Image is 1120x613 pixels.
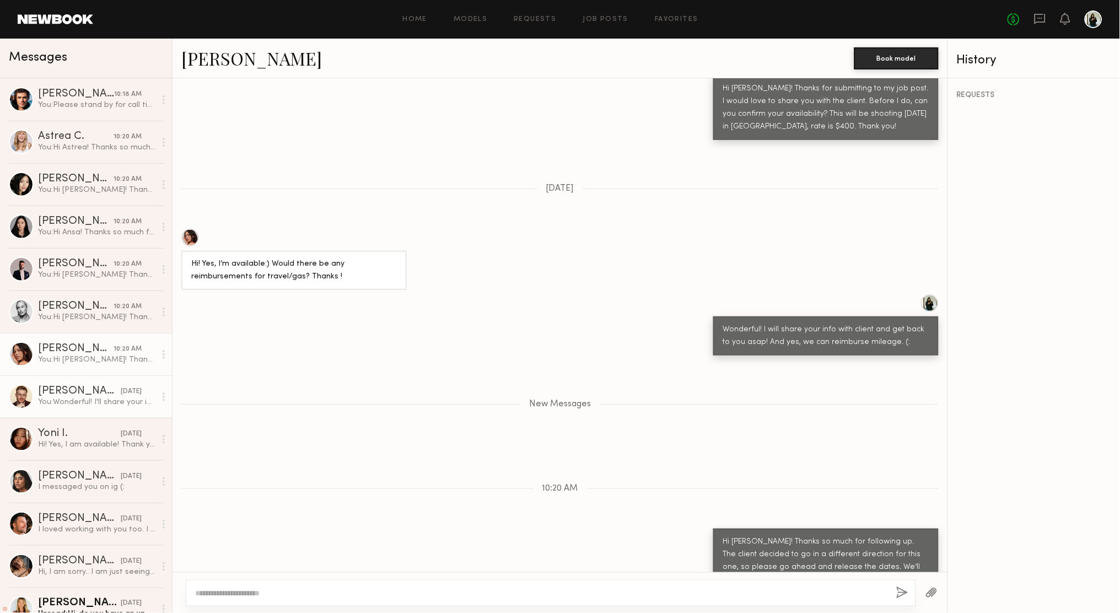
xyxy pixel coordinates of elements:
div: You: Hi [PERSON_NAME]! Thanks so much for following up. The client decided to go in a different d... [38,354,155,365]
div: Yoni I. [38,428,121,439]
div: Astrea C. [38,131,114,142]
div: [PERSON_NAME] [38,216,114,227]
a: Book model [854,53,939,62]
div: [DATE] [121,556,142,567]
div: You: Hi [PERSON_NAME]! Thanks so much for following up. The client decided to go in a different d... [38,185,155,195]
span: 10:20 AM [542,484,578,493]
div: I messaged you on ig (: [38,482,155,492]
div: I loved working with you too. I hope to see you all soon 🤘🏼🫶🏼 [38,524,155,535]
div: 10:18 AM [114,89,142,100]
div: [PERSON_NAME] [38,386,121,397]
a: Models [454,16,487,23]
div: REQUESTS [957,92,1111,99]
div: Hi [PERSON_NAME]! Thanks for submitting to my job post. I would love to share you with the client... [723,83,929,133]
div: [PERSON_NAME] [38,259,114,270]
div: [DATE] [121,429,142,439]
div: You: Please stand by for call times, which will come end of day. Confirming we can cover mileage ... [38,100,155,110]
div: Hi, I am sorry.. I am just seeing this [38,567,155,577]
span: [DATE] [546,184,574,193]
div: You: Hi [PERSON_NAME]! Thanks so much for following up. The client decided to go in a different d... [38,312,155,322]
a: Job Posts [583,16,629,23]
a: Favorites [655,16,698,23]
div: History [957,54,1111,67]
div: [PERSON_NAME] [38,556,121,567]
div: [DATE] [121,514,142,524]
div: [DATE] [121,471,142,482]
div: 10:20 AM [114,217,142,227]
a: Requests [514,16,557,23]
div: You: Hi Astrea! Thanks so much for following up. The client decided to go in a different directio... [38,142,155,153]
div: Wonderful! I will share your info with client and get back to you asap! And yes, we can reimburse... [723,324,929,349]
div: [DATE] [121,599,142,609]
span: New Messages [529,400,591,409]
div: You: Hi Ansa! Thanks so much for following up. The client decided to go in a different direction ... [38,227,155,238]
div: 10:20 AM [114,259,142,270]
div: Hi! Yes, I’m available:) Would there be any reimbursements for travel/gas? Thanks ! [191,258,397,283]
div: [PERSON_NAME] [38,174,114,185]
div: 10:20 AM [114,174,142,185]
div: You: Wonderful! I'll share your info with client + get back to you asap. (: [38,397,155,407]
div: Hi [PERSON_NAME]! Thanks so much for following up. The client decided to go in a different direct... [723,536,929,599]
button: Book model [854,47,939,69]
div: 10:20 AM [114,344,142,354]
div: [PERSON_NAME] [38,89,114,100]
div: [PERSON_NAME] [38,343,114,354]
span: Messages [9,51,67,64]
div: [PERSON_NAME] [38,471,121,482]
div: [PERSON_NAME] [38,513,121,524]
a: [PERSON_NAME] [181,46,322,70]
div: Hi! Yes, I am available! Thank you! [38,439,155,450]
div: [DATE] [121,386,142,397]
div: You: Hi [PERSON_NAME]! Thanks so much for following up. The client decided to go in a different d... [38,270,155,280]
div: 10:20 AM [114,132,142,142]
div: 10:20 AM [114,302,142,312]
div: [PERSON_NAME] [38,301,114,312]
a: Home [403,16,428,23]
div: [PERSON_NAME] [38,598,121,609]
